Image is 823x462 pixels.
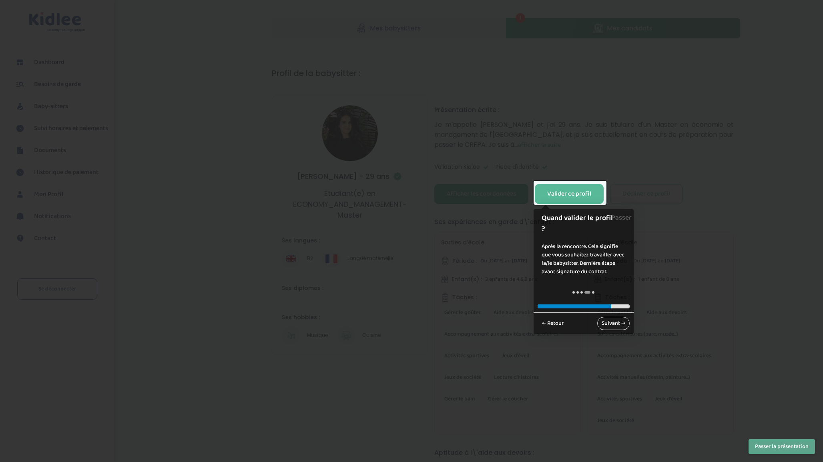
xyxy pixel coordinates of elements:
[597,317,630,330] a: Suivant →
[547,190,591,199] div: Valider ce profil
[538,317,568,330] a: ← Retour
[611,209,632,227] a: Passer
[542,213,617,234] h1: Quand valider le profil ?
[535,184,604,204] button: Valider ce profil
[534,234,634,284] div: Après la rencontre. Cela signifie que vous souhaitez travailler avec la/le babysitter. Dernière é...
[749,439,815,454] button: Passer la présentation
